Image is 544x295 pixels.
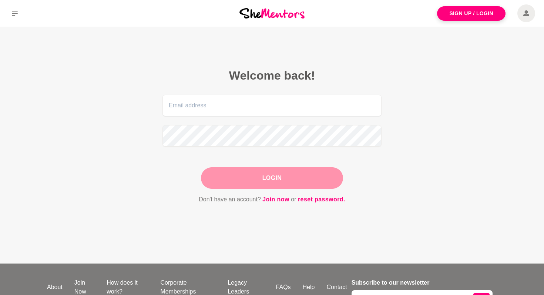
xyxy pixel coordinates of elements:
[321,283,353,292] a: Contact
[437,6,506,21] a: Sign Up / Login
[162,95,382,116] input: Email address
[239,8,305,18] img: She Mentors Logo
[270,283,297,292] a: FAQs
[298,195,345,204] a: reset password.
[162,195,382,204] p: Don't have an account? or
[41,283,68,292] a: About
[352,278,493,287] h4: Subscribe to our newsletter
[297,283,321,292] a: Help
[162,68,382,83] h2: Welcome back!
[262,195,289,204] a: Join now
